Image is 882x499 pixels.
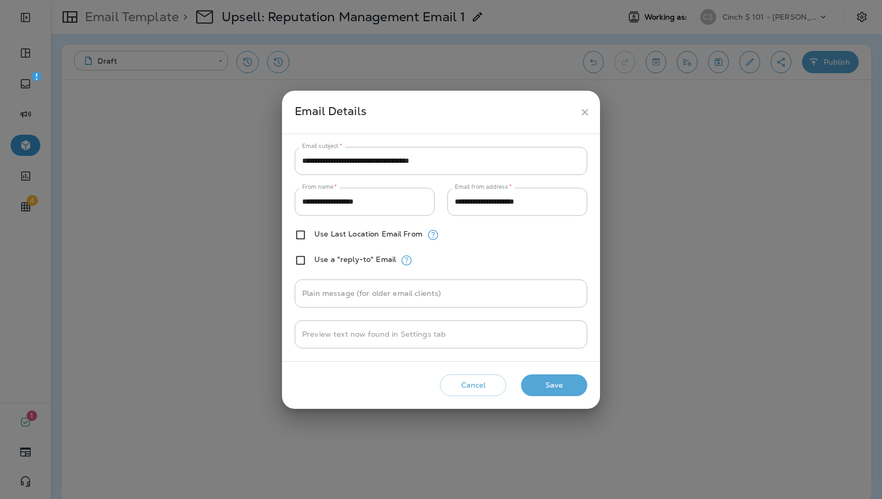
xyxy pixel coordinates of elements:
label: Email from address [455,183,511,191]
label: Use a "reply-to" Email [314,255,396,264]
label: Email subject [302,142,342,150]
label: From name [302,183,337,191]
button: Cancel [440,374,506,396]
label: Use Last Location Email From [314,230,422,238]
button: close [575,102,595,122]
div: Email Details [295,102,575,122]
button: Save [521,374,587,396]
